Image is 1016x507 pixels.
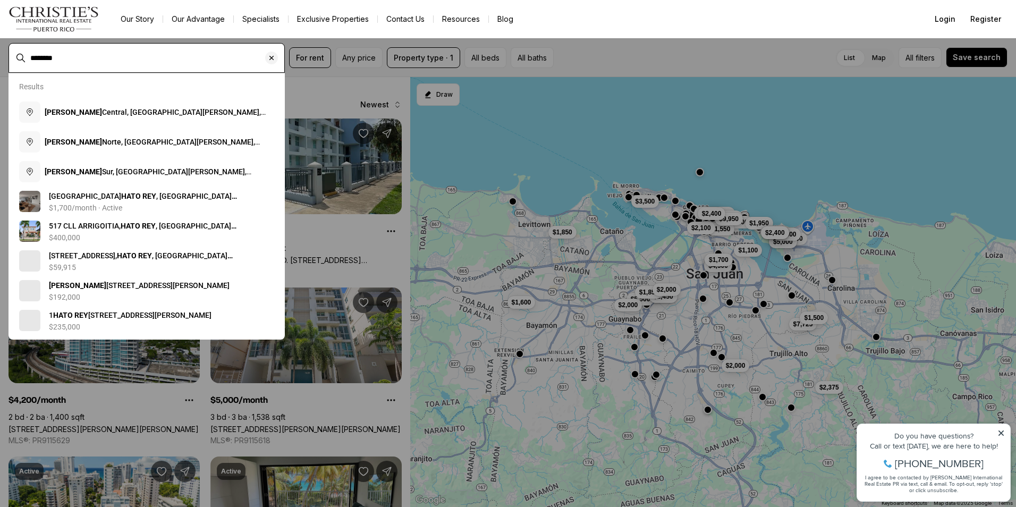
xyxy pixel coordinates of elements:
a: Resources [434,12,488,27]
span: Register [970,15,1001,23]
b: [PERSON_NAME] [45,138,102,146]
a: Our Advantage [163,12,233,27]
span: 517 CLL ARRIGOITIA, , [GEOGRAPHIC_DATA][PERSON_NAME], 00918 [49,222,236,241]
p: $59,915 [49,263,76,272]
p: Results [19,82,44,91]
b: HATO REY [117,251,152,260]
a: View details: 1 HATO REY PLAZA #17-J [15,306,278,335]
b: [PERSON_NAME] [45,108,102,116]
b: [PERSON_NAME] [45,167,102,176]
b: [PERSON_NAME] [49,281,106,290]
a: Our Story [112,12,163,27]
b: HATO REY [53,311,88,319]
button: [PERSON_NAME]Sur, [GEOGRAPHIC_DATA][PERSON_NAME], [US_STATE] [15,157,278,187]
span: Central, [GEOGRAPHIC_DATA][PERSON_NAME], [US_STATE] [45,108,266,127]
img: logo [9,6,99,32]
span: I agree to be contacted by [PERSON_NAME] International Real Estate PR via text, call & email. To ... [13,65,151,86]
button: [PERSON_NAME]Central, [GEOGRAPHIC_DATA][PERSON_NAME], [US_STATE] [15,97,278,127]
span: [STREET_ADDRESS], , [GEOGRAPHIC_DATA][PERSON_NAME], 00917 [49,251,233,271]
b: HATO REY [121,192,156,200]
a: View details: Hato Rey CHATEAU #G-6 [15,276,278,306]
span: Login [935,15,955,23]
p: $400,000 [49,233,80,242]
button: Register [964,9,1007,30]
span: [PHONE_NUMBER] [44,50,132,61]
button: Clear search input [265,44,284,72]
button: Login [928,9,962,30]
span: Sur, [GEOGRAPHIC_DATA][PERSON_NAME], [US_STATE] [45,167,251,187]
p: $235,000 [49,323,80,331]
span: Norte, [GEOGRAPHIC_DATA][PERSON_NAME], [US_STATE] [45,138,260,157]
span: [GEOGRAPHIC_DATA] , [GEOGRAPHIC_DATA][PERSON_NAME], 00918 [49,192,237,211]
div: Do you have questions? [11,24,154,31]
div: Call or text [DATE], we are here to help! [11,34,154,41]
a: View details: New Center Plaza HATO REY [15,187,278,216]
span: 1 [STREET_ADDRESS][PERSON_NAME] [49,311,211,319]
a: Exclusive Properties [289,12,377,27]
a: Blog [489,12,522,27]
p: $192,000 [49,293,80,301]
span: [STREET_ADDRESS][PERSON_NAME] [49,281,230,290]
p: $1,700/month · Active [49,204,122,212]
a: View details: 79 GUAYAMA STREET, HATO REY [15,246,278,276]
a: Specialists [234,12,288,27]
a: View details: 517 CLL ARRIGOITIA, HATO REY [15,216,278,246]
button: [PERSON_NAME]Norte, [GEOGRAPHIC_DATA][PERSON_NAME], [US_STATE] [15,127,278,157]
b: HATO REY [121,222,156,230]
button: Contact Us [378,12,433,27]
